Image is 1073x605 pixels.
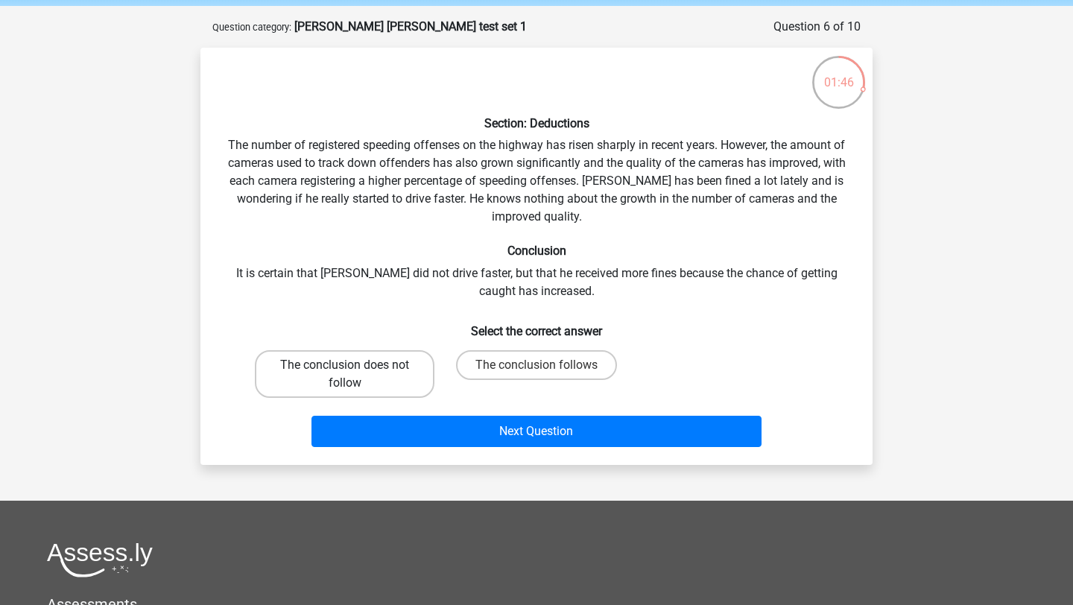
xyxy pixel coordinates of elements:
[811,54,867,92] div: 01:46
[47,542,153,577] img: Assessly logo
[212,22,291,33] small: Question category:
[255,350,434,398] label: The conclusion does not follow
[206,60,867,453] div: The number of registered speeding offenses on the highway has risen sharply in recent years. Howe...
[456,350,617,380] label: The conclusion follows
[224,312,849,338] h6: Select the correct answer
[224,244,849,258] h6: Conclusion
[294,19,527,34] strong: [PERSON_NAME] [PERSON_NAME] test set 1
[224,116,849,130] h6: Section: Deductions
[311,416,762,447] button: Next Question
[773,18,861,36] div: Question 6 of 10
